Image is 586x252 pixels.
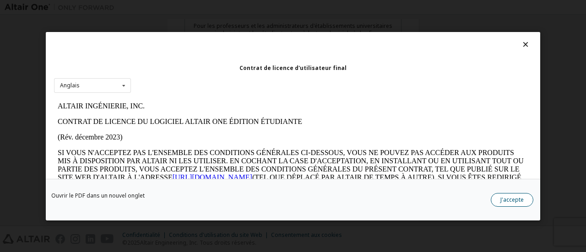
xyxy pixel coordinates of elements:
[4,35,69,43] font: (Rév. décembre 2023)
[51,193,145,198] a: Ouvrir le PDF dans un nouvel onglet
[51,191,145,199] font: Ouvrir le PDF dans un nouvel onglet
[60,81,80,89] font: Anglais
[500,195,524,203] font: J'accepte
[4,75,473,124] font: (TEL QUE DÉPLACÉ PAR ALTAIR DE TEMPS À AUTRE). SI VOUS ÊTES REDIRIGÉ VERS LE SITE WEB D'ALTAIR, V...
[491,193,533,206] button: J'accepte
[239,64,347,71] font: Contrat de licence d'utilisateur final
[4,50,470,83] font: SI VOUS N'ACCEPTEZ PAS L'ENSEMBLE DES CONDITIONS GÉNÉRALES CI-DESSOUS, VOUS NE POUVEZ PAS ACCÉDER...
[4,4,91,11] font: ALTAIR INGÉNIERIE, INC.
[119,75,198,83] a: [URL][DOMAIN_NAME]
[4,19,248,27] font: CONTRAT DE LICENCE DU LOGICIEL ALTAIR ONE ÉDITION ÉTUDIANTE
